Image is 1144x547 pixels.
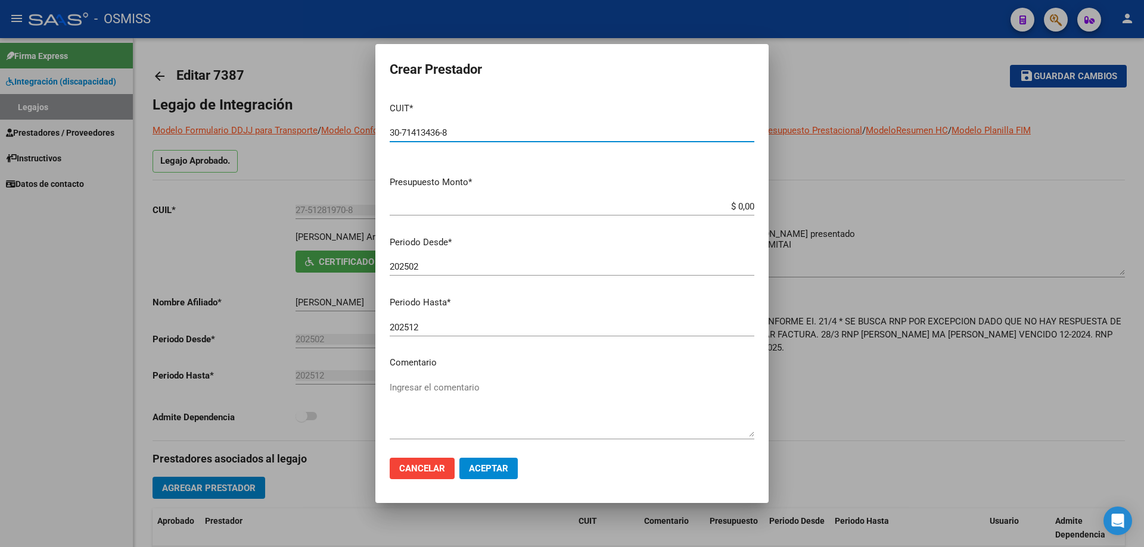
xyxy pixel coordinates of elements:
button: Cancelar [390,458,455,479]
p: Presupuesto Monto [390,176,754,189]
p: CUIT [390,102,754,115]
button: Aceptar [459,458,518,479]
h2: Crear Prestador [390,58,754,81]
p: Periodo Desde [390,236,754,249]
span: Aceptar [469,463,508,474]
p: Periodo Hasta [390,296,754,310]
p: Comentario [390,356,754,370]
span: Cancelar [399,463,445,474]
div: Open Intercom Messenger [1103,507,1132,535]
